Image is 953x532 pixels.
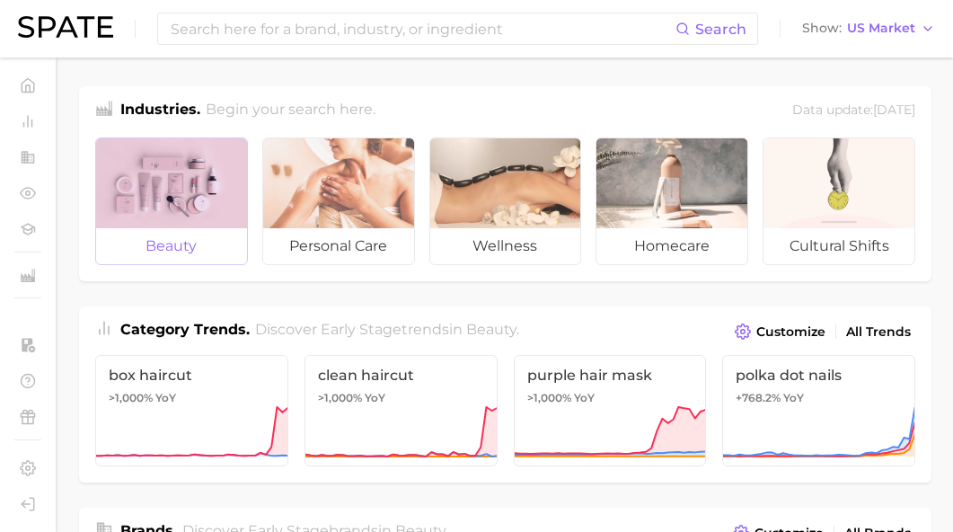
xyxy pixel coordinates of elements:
a: box haircut>1,000% YoY [95,355,288,466]
div: Keywords by Traffic [199,106,303,118]
span: YoY [155,391,176,405]
span: polka dot nails [736,367,902,384]
a: cultural shifts [763,137,915,265]
h2: Begin your search here. [206,99,375,123]
span: Category Trends . [120,321,250,338]
span: personal care [263,228,414,264]
span: Customize [756,324,825,340]
span: homecare [596,228,747,264]
h1: Industries. [120,99,200,123]
a: wellness [429,137,582,265]
a: purple hair mask>1,000% YoY [514,355,707,466]
span: YoY [574,391,595,405]
span: purple hair mask [527,367,693,384]
span: cultural shifts [763,228,914,264]
img: website_grey.svg [29,47,43,61]
span: wellness [430,228,581,264]
img: SPATE [18,16,113,38]
span: beauty [466,321,516,338]
span: box haircut [109,367,275,384]
span: >1,000% [527,391,571,404]
a: All Trends [842,320,915,344]
a: Log out. Currently logged in with e-mail totoh@benefitcosmetics.com. [14,491,41,518]
img: tab_domain_overview_orange.svg [49,104,63,119]
span: YoY [365,391,385,405]
a: polka dot nails+768.2% YoY [722,355,915,466]
img: logo_orange.svg [29,29,43,43]
div: Domain Overview [68,106,161,118]
img: tab_keywords_by_traffic_grey.svg [179,104,193,119]
span: All Trends [846,324,911,340]
a: homecare [596,137,748,265]
a: beauty [95,137,248,265]
span: YoY [783,391,804,405]
div: v 4.0.25 [50,29,88,43]
input: Search here for a brand, industry, or ingredient [169,13,675,44]
span: US Market [847,23,915,33]
span: >1,000% [109,391,153,404]
button: Customize [730,319,830,344]
span: >1,000% [318,391,362,404]
div: Data update: [DATE] [792,99,915,123]
a: clean haircut>1,000% YoY [304,355,498,466]
span: Show [802,23,842,33]
button: ShowUS Market [798,17,940,40]
a: personal care [262,137,415,265]
div: Domain: [DOMAIN_NAME] [47,47,198,61]
span: Discover Early Stage trends in . [255,321,519,338]
span: beauty [96,228,247,264]
span: clean haircut [318,367,484,384]
span: +768.2% [736,391,781,404]
span: Search [695,21,746,38]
